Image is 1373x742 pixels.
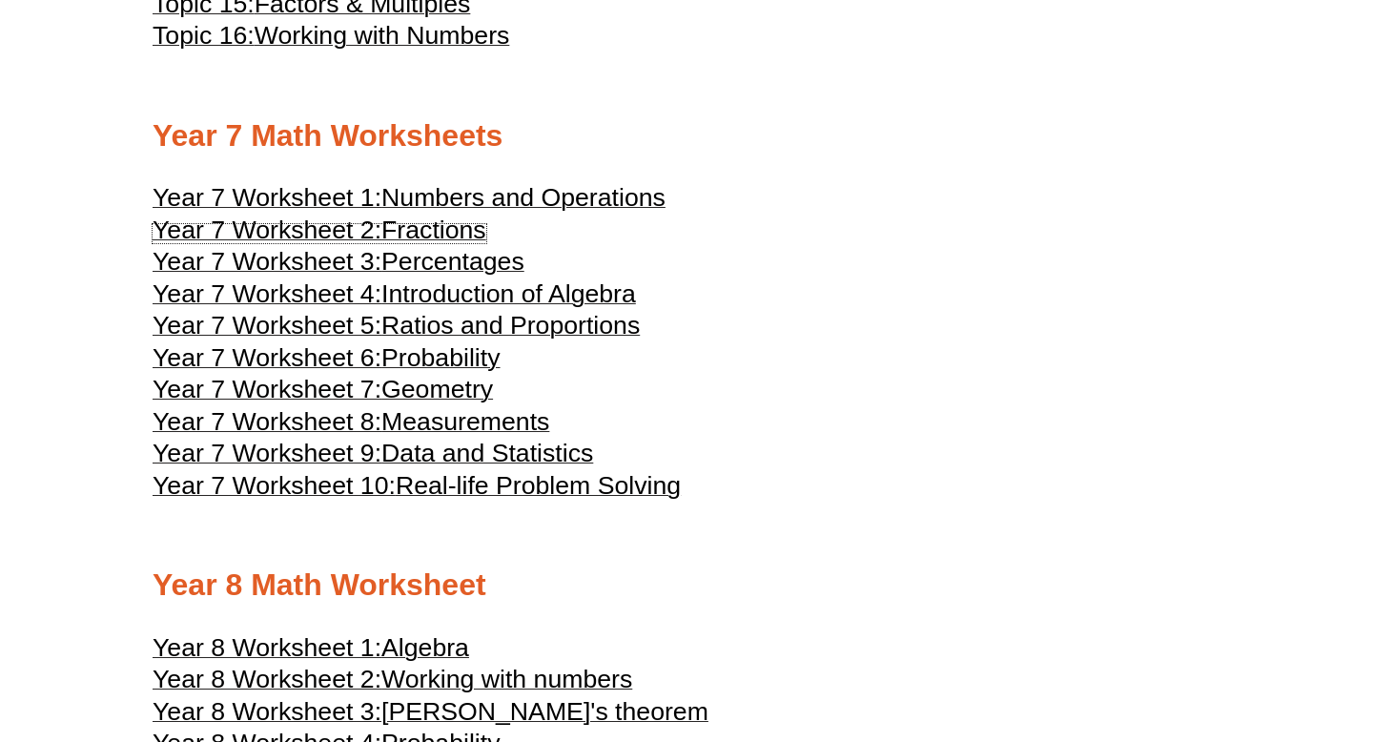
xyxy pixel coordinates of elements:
span: Year 8 Worksheet 1: [153,633,381,662]
a: Year 8 Worksheet 2:Working with numbers [153,673,632,692]
span: Percentages [381,247,524,276]
span: Fractions [381,216,486,244]
span: Year 7 Worksheet 7: [153,375,381,403]
span: [PERSON_NAME]'s theorem [381,697,708,726]
a: Year 7 Worksheet 1:Numbers and Operations [153,192,666,211]
span: Year 7 Worksheet 2: [153,216,381,244]
a: Year 8 Worksheet 1:Algebra [153,642,469,661]
span: Year 7 Worksheet 3: [153,247,381,276]
span: Year 7 Worksheet 8: [153,407,381,436]
span: Ratios and Proportions [381,311,640,340]
a: Year 7 Worksheet 9:Data and Statistics [153,447,593,466]
a: Year 8 Worksheet 3:[PERSON_NAME]'s theorem [153,706,708,725]
span: Working with numbers [381,665,632,693]
a: Year 7 Worksheet 2:Fractions [153,224,486,243]
span: Algebra [381,633,469,662]
span: Probability [381,343,500,372]
a: Topic 16:Working with Numbers [153,30,509,49]
h2: Year 7 Math Worksheets [153,116,1220,156]
span: Year 7 Worksheet 10: [153,471,396,500]
span: Year 7 Worksheet 6: [153,343,381,372]
span: Data and Statistics [381,439,593,467]
a: Year 7 Worksheet 8:Measurements [153,416,549,435]
span: Year 8 Worksheet 2: [153,665,381,693]
span: Year 8 Worksheet 3: [153,697,381,726]
span: Measurements [381,407,549,436]
a: Year 7 Worksheet 4:Introduction of Algebra [153,288,636,307]
a: Year 7 Worksheet 6:Probability [153,352,501,371]
a: Year 7 Worksheet 7:Geometry [153,383,493,402]
a: Year 7 Worksheet 3:Percentages [153,256,524,275]
span: Geometry [381,375,493,403]
span: Year 7 Worksheet 4: [153,279,381,308]
h2: Year 8 Math Worksheet [153,566,1220,606]
span: Year 7 Worksheet 5: [153,311,381,340]
a: Year 7 Worksheet 5:Ratios and Proportions [153,319,640,339]
span: Numbers and Operations [381,183,666,212]
span: Topic 16: [153,21,255,50]
span: Year 7 Worksheet 9: [153,439,381,467]
span: Working with Numbers [255,21,510,50]
a: Year 7 Worksheet 10:Real-life Problem Solving [153,480,681,499]
iframe: Chat Widget [1046,526,1373,742]
span: Year 7 Worksheet 1: [153,183,381,212]
span: Introduction of Algebra [381,279,636,308]
span: Real-life Problem Solving [396,471,681,500]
